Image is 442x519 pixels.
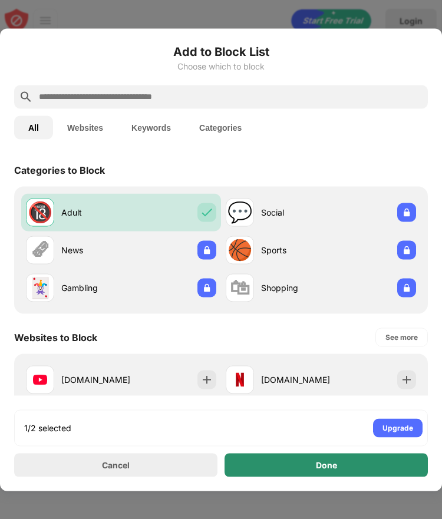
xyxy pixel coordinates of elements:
div: Sports [261,244,321,256]
div: Adult [61,206,121,219]
div: 1/2 selected [24,422,71,434]
button: Websites [53,115,117,139]
div: 🗞 [30,238,50,262]
div: See more [385,331,418,343]
h6: Add to Block List [14,42,428,60]
img: search.svg [19,90,33,104]
div: [DOMAIN_NAME] [261,373,330,386]
div: 🔞 [28,200,52,224]
div: Shopping [261,282,321,294]
div: 🏀 [227,238,252,262]
div: News [61,244,121,256]
div: Cancel [102,460,130,470]
div: Social [261,206,321,219]
div: Choose which to block [14,61,428,71]
div: Upgrade [382,422,413,434]
div: Done [316,460,337,470]
button: Keywords [117,115,185,139]
div: 💬 [227,200,252,224]
div: Gambling [61,282,121,294]
div: 🃏 [28,276,52,300]
img: favicons [33,372,47,386]
div: 🛍 [230,276,250,300]
div: Websites to Block [14,331,97,343]
img: favicons [233,372,247,386]
button: Categories [185,115,256,139]
div: [DOMAIN_NAME] [61,373,130,386]
div: Categories to Block [14,164,105,176]
button: All [14,115,53,139]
